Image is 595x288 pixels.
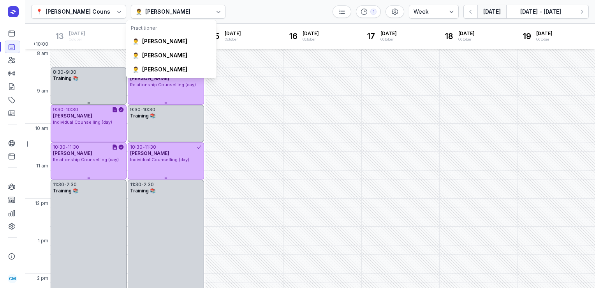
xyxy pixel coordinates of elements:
[67,181,77,188] div: 2:30
[33,41,50,49] span: +10:00
[443,30,455,43] div: 18
[130,107,141,113] div: 9:30
[37,50,48,57] span: 8 am
[142,52,187,59] div: [PERSON_NAME]
[142,66,187,73] div: [PERSON_NAME]
[53,157,119,162] span: Relationship Counselling (day)
[380,30,397,37] span: [DATE]
[53,119,112,125] span: Individual Counselling (day)
[53,150,92,156] span: [PERSON_NAME]
[63,107,66,113] div: -
[142,37,187,45] div: [PERSON_NAME]
[145,144,156,150] div: 11:30
[132,52,139,59] div: 👨‍⚕️
[143,107,155,113] div: 10:30
[521,30,533,43] div: 19
[63,69,66,75] div: -
[130,82,196,87] span: Relationship Counselling (day)
[303,37,319,42] div: October
[225,37,241,42] div: October
[37,88,48,94] span: 9 am
[303,30,319,37] span: [DATE]
[145,7,190,16] div: [PERSON_NAME]
[130,157,189,162] span: Individual Counselling (day)
[53,107,63,113] div: 9:30
[287,30,299,43] div: 16
[458,37,475,42] div: October
[35,125,48,132] span: 10 am
[131,25,212,31] div: Practitioner
[64,181,67,188] div: -
[37,275,48,281] span: 2 pm
[130,150,169,156] span: [PERSON_NAME]
[53,75,79,81] span: Training 📚
[68,144,79,150] div: 11:30
[141,107,143,113] div: -
[53,113,92,119] span: [PERSON_NAME]
[65,144,68,150] div: -
[53,144,65,150] div: 10:30
[380,37,397,42] div: October
[130,188,156,194] span: Training 📚
[132,66,139,73] div: 👨‍⚕️
[46,7,125,16] div: [PERSON_NAME] Counselling
[53,69,63,75] div: 8:30
[53,181,64,188] div: 11:30
[35,200,48,206] span: 12 pm
[130,75,169,81] span: [PERSON_NAME]
[536,30,553,37] span: [DATE]
[9,274,16,283] span: CM
[136,7,142,16] div: 👨‍⚕️
[130,181,141,188] div: 11:30
[66,69,76,75] div: 9:30
[132,37,139,45] div: 👨‍⚕️
[536,37,553,42] div: October
[69,30,85,37] span: [DATE]
[36,163,48,169] span: 11 am
[458,30,475,37] span: [DATE]
[130,144,143,150] div: 10:30
[69,37,85,42] div: October
[53,188,79,194] span: Training 📚
[143,144,145,150] div: -
[53,30,66,43] div: 13
[225,30,241,37] span: [DATE]
[144,181,154,188] div: 2:30
[506,5,575,19] button: [DATE] - [DATE]
[38,238,48,244] span: 1 pm
[66,107,78,113] div: 10:30
[141,181,144,188] div: -
[130,113,156,119] span: Training 📚
[477,5,506,19] button: [DATE]
[36,7,42,16] div: 📍
[365,30,377,43] div: 17
[370,9,377,15] div: 1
